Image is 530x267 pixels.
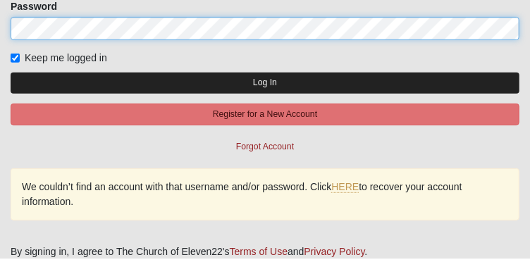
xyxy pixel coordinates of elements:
a: Privacy Policy [304,254,364,266]
button: Register for a New Account [11,112,519,134]
button: Log In [11,81,519,101]
button: Forgot Account [11,144,519,166]
a: HERE [331,190,359,201]
label: Password [11,8,57,22]
input: Keep me logged in [11,62,20,71]
div: We couldn’t find an account with that username and/or password. Click to recover your account inf... [11,177,519,229]
span: Keep me logged in [25,61,107,72]
a: Terms of Use [230,254,288,266]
